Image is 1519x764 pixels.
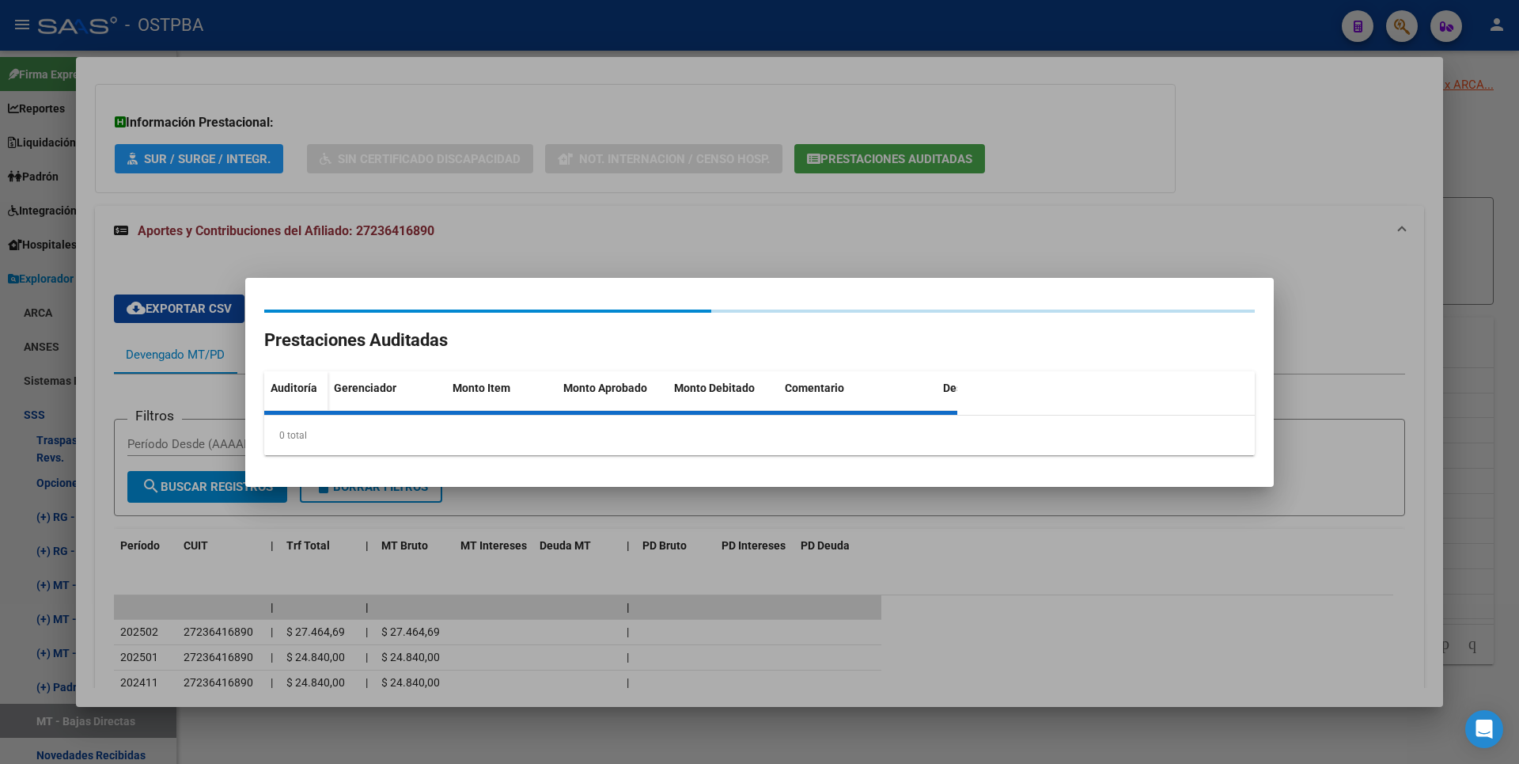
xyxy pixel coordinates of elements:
span: Monto Aprobado [563,382,647,394]
datatable-header-cell: Descripción [937,371,1095,438]
span: Comentario [785,382,844,394]
span: Descripción [943,382,1002,394]
span: Auditoría [271,382,317,394]
datatable-header-cell: Auditoría [264,371,328,438]
span: Gerenciador [334,382,396,394]
datatable-header-cell: Gerenciador [328,371,446,438]
span: Monto Debitado [674,382,755,394]
datatable-header-cell: Monto Item [446,371,557,438]
datatable-header-cell: Monto Debitado [668,371,778,438]
datatable-header-cell: Comentario [778,371,937,438]
datatable-header-cell: Monto Aprobado [557,371,668,438]
div: 0 total [264,416,1255,455]
span: Monto Item [453,382,510,394]
div: Open Intercom Messenger [1465,710,1503,748]
h2: Prestaciones Auditadas [264,325,1255,355]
